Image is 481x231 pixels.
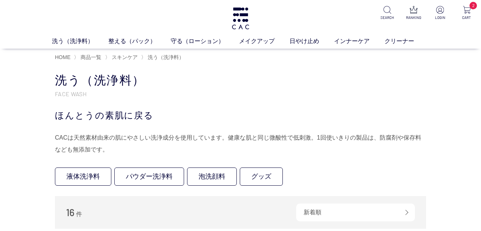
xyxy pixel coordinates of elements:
p: LOGIN [432,15,449,20]
p: SEARCH [379,15,396,20]
div: 新着順 [296,204,415,221]
a: 洗う（洗浄料） [146,54,184,60]
a: スキンケア [110,54,138,60]
a: パウダー洗浄料 [114,167,184,186]
a: インナーケア [334,37,385,46]
a: 日やけ止め [289,37,334,46]
a: クリーナー [385,37,429,46]
p: CART [458,15,475,20]
a: SEARCH [379,6,396,20]
p: RANKING [405,15,422,20]
a: RANKING [405,6,422,20]
div: ほんとうの素肌に戻る [55,109,426,122]
span: 16 [66,206,75,218]
a: メイクアップ [239,37,289,46]
a: 洗う（洗浄料） [52,37,108,46]
li: 〉 [105,54,140,61]
a: 2 CART [458,6,475,20]
p: FACE WASH [55,90,426,98]
a: LOGIN [432,6,449,20]
a: 守る（ローション） [171,37,239,46]
a: HOME [55,54,71,60]
a: 整える（パック） [108,37,171,46]
img: logo [231,7,250,29]
li: 〉 [141,54,186,61]
div: CACは天然素材由来の肌にやさしい洗浄成分を使用しています。健康な肌と同じ微酸性で低刺激。1回使いきりの製品は、防腐剤や保存料なども無添加です。 [55,132,426,156]
span: 商品一覧 [81,54,101,60]
a: 液体洗浄料 [55,167,111,186]
span: 件 [76,211,82,217]
a: 商品一覧 [79,54,101,60]
li: 〉 [74,54,103,61]
span: 洗う（洗浄料） [148,54,184,60]
span: 2 [469,2,477,9]
a: グッズ [240,167,283,186]
a: 泡洗顔料 [187,167,237,186]
h1: 洗う（洗浄料） [55,72,426,88]
span: スキンケア [112,54,138,60]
